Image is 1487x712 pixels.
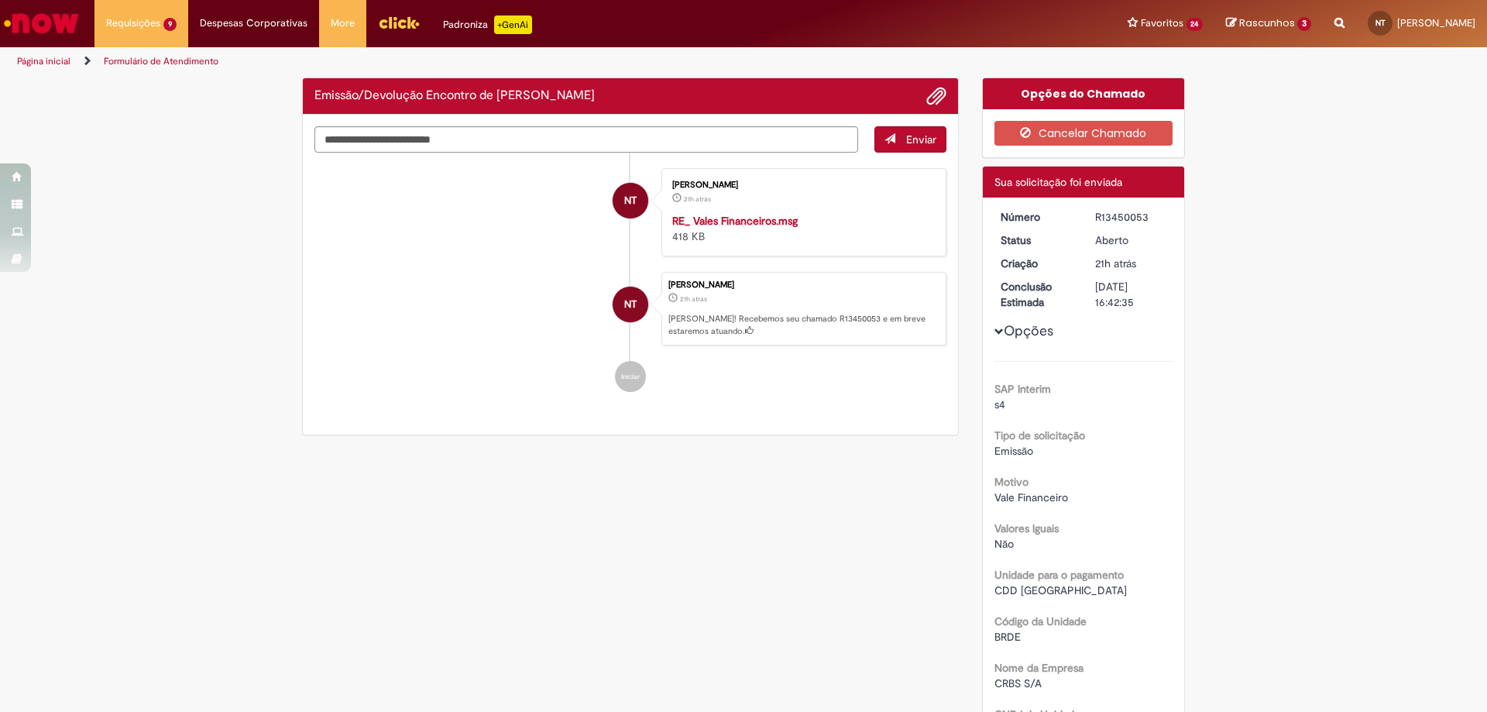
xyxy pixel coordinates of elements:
ul: Histórico de tíquete [314,153,946,408]
ul: Trilhas de página [12,47,980,76]
dt: Status [989,232,1084,248]
span: CDD [GEOGRAPHIC_DATA] [994,583,1127,597]
button: Cancelar Chamado [994,121,1173,146]
b: Tipo de solicitação [994,428,1085,442]
div: 26/08/2025 17:42:30 [1095,256,1167,271]
b: SAP Interim [994,382,1051,396]
span: BRDE [994,630,1021,644]
a: Página inicial [17,55,70,67]
b: Valores Iguais [994,521,1059,535]
div: [PERSON_NAME] [672,181,930,190]
textarea: Digite sua mensagem aqui... [314,126,858,153]
div: Aberto [1095,232,1167,248]
p: +GenAi [494,15,532,34]
div: Nicole Duarte Ge Trigueiro [613,287,648,322]
span: 21h atrás [680,294,707,304]
span: Sua solicitação foi enviada [994,175,1122,189]
time: 26/08/2025 17:42:27 [684,194,711,204]
span: Enviar [906,132,936,146]
span: 21h atrás [1095,256,1136,270]
div: Opções do Chamado [983,78,1185,109]
b: Unidade para o pagamento [994,568,1124,582]
span: CRBS S/A [994,676,1042,690]
div: 418 KB [672,213,930,244]
time: 26/08/2025 17:42:30 [1095,256,1136,270]
span: Vale Financeiro [994,490,1068,504]
span: NT [1375,18,1386,28]
span: Requisições [106,15,160,31]
span: More [331,15,355,31]
span: 9 [163,18,177,31]
div: [PERSON_NAME] [668,280,938,290]
span: NT [624,182,637,219]
span: NT [624,286,637,323]
p: [PERSON_NAME]! Recebemos seu chamado R13450053 e em breve estaremos atuando. [668,313,938,337]
span: Despesas Corporativas [200,15,307,31]
button: Adicionar anexos [926,86,946,106]
span: s4 [994,397,1005,411]
span: 24 [1187,18,1204,31]
dt: Número [989,209,1084,225]
span: Não [994,537,1014,551]
img: click_logo_yellow_360x200.png [378,11,420,34]
b: Código da Unidade [994,614,1087,628]
span: Rascunhos [1239,15,1295,30]
time: 26/08/2025 17:42:30 [680,294,707,304]
span: 3 [1297,17,1311,31]
span: Favoritos [1141,15,1183,31]
span: Emissão [994,444,1033,458]
a: Formulário de Atendimento [104,55,218,67]
a: Rascunhos [1226,16,1311,31]
div: [DATE] 16:42:35 [1095,279,1167,310]
b: Motivo [994,475,1029,489]
span: [PERSON_NAME] [1397,16,1475,29]
dt: Criação [989,256,1084,271]
span: 21h atrás [684,194,711,204]
img: ServiceNow [2,8,81,39]
dt: Conclusão Estimada [989,279,1084,310]
div: Padroniza [443,15,532,34]
b: Nome da Empresa [994,661,1083,675]
div: R13450053 [1095,209,1167,225]
h2: Emissão/Devolução Encontro de Contas Fornecedor Histórico de tíquete [314,89,595,103]
li: Nicole Duarte Ge Trigueiro [314,272,946,346]
a: RE_ Vales Financeiros.msg [672,214,798,228]
div: Nicole Duarte Ge Trigueiro [613,183,648,218]
button: Enviar [874,126,946,153]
